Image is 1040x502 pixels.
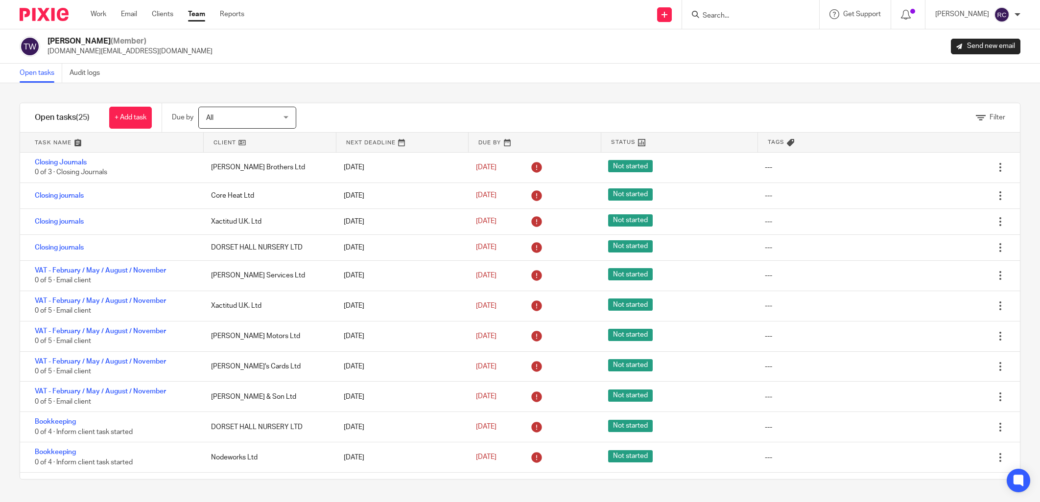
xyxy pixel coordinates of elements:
a: VAT - February / May / August / November [35,267,166,274]
div: --- [765,162,772,172]
input: Search [702,12,790,21]
span: 0 of 5 · Email client [35,398,91,405]
div: Core Heat Ltd [201,186,333,205]
a: Closing journals [35,192,84,199]
a: Send new email [951,39,1020,54]
h2: [PERSON_NAME] [47,36,213,46]
span: Not started [608,188,653,201]
div: [DATE] [334,326,466,346]
div: --- [765,453,772,462]
span: 0 of 5 · Email client [35,307,91,314]
a: Bookkeeping [35,418,76,425]
span: 0 of 5 · Email client [35,338,91,344]
div: DORSET HALL NURSERY LTD [201,238,333,257]
div: --- [765,243,772,252]
span: Not started [608,359,653,371]
span: 0 of 5 · Email client [35,368,91,375]
span: Not started [608,450,653,462]
span: Not started [608,298,653,311]
div: --- [765,362,772,371]
h1: Open tasks [35,113,90,123]
span: [DATE] [476,363,496,370]
div: [DATE] [334,212,466,231]
span: [DATE] [476,302,496,309]
p: Due by [172,113,193,122]
a: Reports [220,9,244,19]
a: Bookkeeping [35,449,76,456]
span: [DATE] [476,218,496,225]
span: Not started [608,214,653,227]
img: Pixie [20,8,69,21]
span: 0 of 5 · Email client [35,277,91,284]
span: 0 of 4 · Inform client task started [35,429,133,435]
div: Xactitud U.K. Ltd [201,296,333,316]
span: (25) [76,114,90,121]
a: Closing Journals [35,159,87,166]
span: [DATE] [476,454,496,460]
div: [PERSON_NAME] Motors Ltd [201,326,333,346]
span: [DATE] [476,333,496,340]
div: --- [765,191,772,201]
div: --- [765,301,772,311]
a: Closing journals [35,244,84,251]
span: Not started [608,160,653,172]
a: + Add task [109,107,152,129]
a: Open tasks [20,64,62,83]
div: Xactitud U.K. Ltd [201,212,333,231]
span: (Member) [111,37,146,45]
span: [DATE] [476,244,496,251]
a: VAT - February / May / August / November [35,358,166,365]
a: Audit logs [70,64,107,83]
div: --- [765,422,772,432]
span: [DATE] [476,192,496,199]
div: [DATE] [334,478,466,497]
span: Status [611,138,636,146]
span: Tags [768,138,784,146]
span: Not started [608,389,653,402]
p: [PERSON_NAME] [935,9,989,19]
a: VAT - February / May / August / November [35,388,166,395]
div: [DATE] [334,158,466,177]
a: Team [188,9,205,19]
a: Work [91,9,106,19]
span: Get Support [843,11,881,18]
span: All [206,114,213,121]
div: [DATE] [334,296,466,316]
div: [DATE] [334,357,466,376]
span: Filter [990,114,1005,121]
a: VAT - February / May / August / November [35,297,166,304]
span: 0 of 3 · Closing Journals [35,169,107,176]
div: [PERSON_NAME] Brothers Ltd [201,158,333,177]
div: [PERSON_NAME] Services Ltd [201,266,333,285]
a: Clients [152,9,173,19]
span: Not started [608,420,653,432]
a: Closing journals [35,218,84,225]
img: svg%3E [20,36,40,57]
div: [DATE] [334,387,466,407]
div: [DATE] [334,448,466,467]
div: Eastmax UK Ltd [201,478,333,497]
a: Email [121,9,137,19]
span: 0 of 4 · Inform client task started [35,459,133,466]
span: [DATE] [476,164,496,171]
span: Not started [608,329,653,341]
span: [DATE] [476,393,496,400]
span: Not started [608,268,653,280]
div: --- [765,331,772,341]
a: VAT - February / May / August / November [35,328,166,335]
p: [DOMAIN_NAME][EMAIL_ADDRESS][DOMAIN_NAME] [47,46,213,56]
span: [DATE] [476,424,496,431]
span: [DATE] [476,272,496,279]
span: Not started [608,240,653,252]
div: [PERSON_NAME]'s Cards Ltd [201,357,333,376]
div: [DATE] [334,266,466,285]
div: --- [765,271,772,280]
div: Nodeworks Ltd [201,448,333,467]
div: DORSET HALL NURSERY LTD [201,417,333,437]
img: svg%3E [994,7,1010,23]
div: [DATE] [334,186,466,205]
div: --- [765,217,772,227]
div: [DATE] [334,238,466,257]
div: [PERSON_NAME] & Son Ltd [201,387,333,407]
div: --- [765,392,772,402]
